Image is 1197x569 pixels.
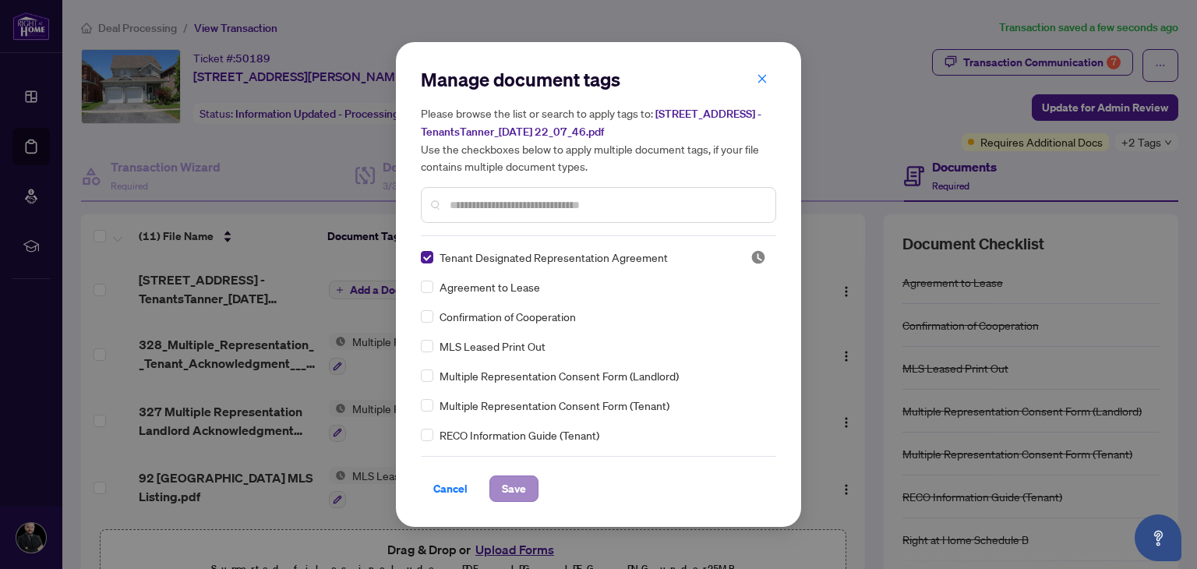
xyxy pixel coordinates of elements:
[440,338,546,355] span: MLS Leased Print Out
[421,475,480,502] button: Cancel
[750,249,766,265] img: status
[1135,514,1181,561] button: Open asap
[421,67,776,92] h2: Manage document tags
[440,397,669,414] span: Multiple Representation Consent Form (Tenant)
[421,104,776,175] h5: Please browse the list or search to apply tags to: Use the checkboxes below to apply multiple doc...
[489,475,538,502] button: Save
[440,308,576,325] span: Confirmation of Cooperation
[440,278,540,295] span: Agreement to Lease
[440,367,679,384] span: Multiple Representation Consent Form (Landlord)
[440,426,599,444] span: RECO Information Guide (Tenant)
[433,476,468,501] span: Cancel
[757,73,768,84] span: close
[502,476,526,501] span: Save
[440,249,668,266] span: Tenant Designated Representation Agreement
[750,249,766,265] span: Pending Review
